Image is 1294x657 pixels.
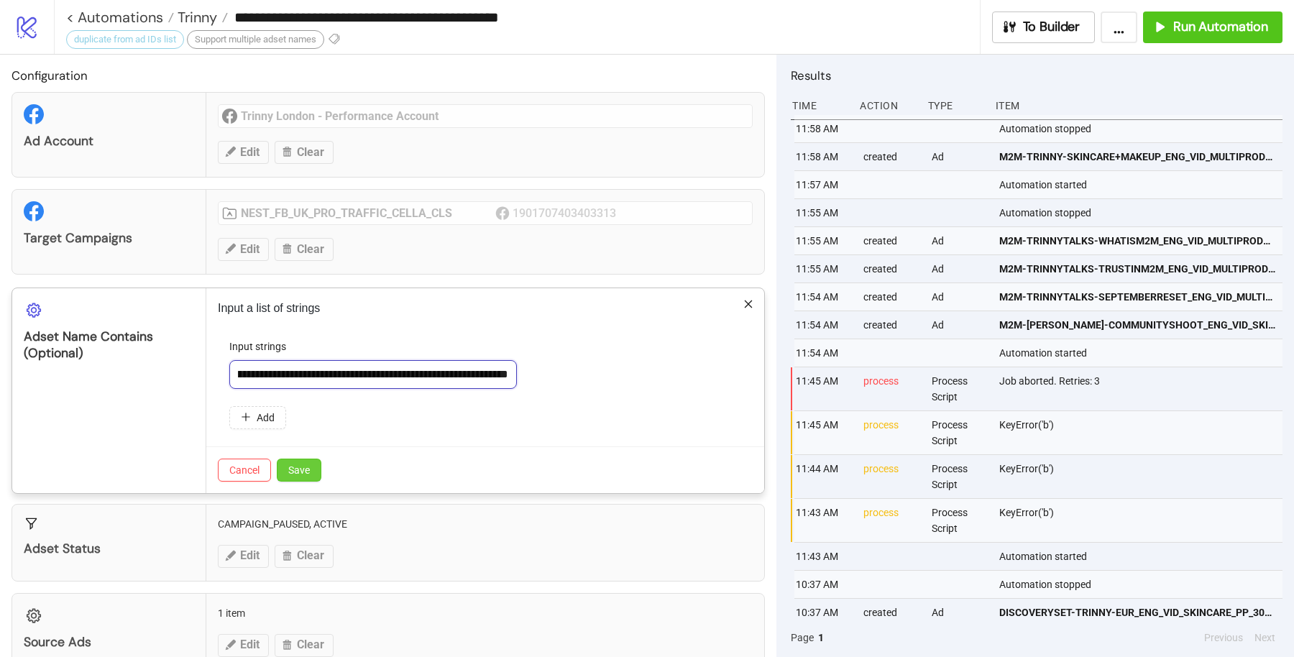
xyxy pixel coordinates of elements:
[24,328,194,362] div: Adset Name contains (optional)
[794,171,852,198] div: 11:57 AM
[791,66,1282,85] h2: Results
[229,406,286,429] button: Add
[998,199,1286,226] div: Automation stopped
[1173,19,1268,35] span: Run Automation
[930,311,988,339] div: Ad
[862,255,919,282] div: created
[930,599,988,626] div: Ad
[862,311,919,339] div: created
[998,455,1286,498] div: KeyError('b')
[862,499,919,542] div: process
[794,367,852,410] div: 11:45 AM
[999,311,1276,339] a: M2M-[PERSON_NAME]-COMMUNITYSHOOT_ENG_VID_SKINCARE_SP_04092025_CC_SC7_USP13_TL_
[998,499,1286,542] div: KeyError('b')
[998,339,1286,367] div: Automation started
[998,115,1286,142] div: Automation stopped
[998,543,1286,570] div: Automation started
[229,339,295,354] label: Input strings
[794,339,852,367] div: 11:54 AM
[999,317,1276,333] span: M2M-[PERSON_NAME]-COMMUNITYSHOOT_ENG_VID_SKINCARE_SP_04092025_CC_SC7_USP13_TL_
[814,630,828,645] button: 1
[174,8,217,27] span: Trinny
[927,92,984,119] div: Type
[999,599,1276,626] a: DISCOVERYSET-TRINNY-EUR_ENG_VID_SKINCARE_PP_30012025_CC_SC7_USP9_TL_
[930,411,988,454] div: Process Script
[999,227,1276,254] a: M2M-TRINNYTALKS-WHATISM2M_ENG_VID_MULTIPRODUCT_SP_04092025_CC_SC7_USP9_TL_
[277,459,321,482] button: Save
[794,543,852,570] div: 11:43 AM
[257,412,275,423] span: Add
[998,411,1286,454] div: KeyError('b')
[930,499,988,542] div: Process Script
[794,411,852,454] div: 11:45 AM
[930,143,988,170] div: Ad
[1143,12,1282,43] button: Run Automation
[794,255,852,282] div: 11:55 AM
[218,300,753,317] p: Input a list of strings
[998,571,1286,598] div: Automation stopped
[930,367,988,410] div: Process Script
[794,115,852,142] div: 11:58 AM
[12,66,765,85] h2: Configuration
[229,464,260,476] span: Cancel
[862,599,919,626] div: created
[862,411,919,454] div: process
[794,455,852,498] div: 11:44 AM
[999,143,1276,170] a: M2M-TRINNY-SKINCARE+MAKEUP_ENG_VID_MULTIPRODUCT_SP_15082025_CC_SC7_USP9_TL_
[743,299,753,309] span: close
[174,10,228,24] a: Trinny
[999,233,1276,249] span: M2M-TRINNYTALKS-WHATISM2M_ENG_VID_MULTIPRODUCT_SP_04092025_CC_SC7_USP9_TL_
[862,283,919,311] div: created
[998,171,1286,198] div: Automation started
[999,261,1276,277] span: M2M-TRINNYTALKS-TRUSTINM2M_ENG_VID_MULTIPRODUCT_SP_04092025_CC_SC7_USP9_TL_
[794,283,852,311] div: 11:54 AM
[794,227,852,254] div: 11:55 AM
[999,149,1276,165] span: M2M-TRINNY-SKINCARE+MAKEUP_ENG_VID_MULTIPRODUCT_SP_15082025_CC_SC7_USP9_TL_
[1101,12,1137,43] button: ...
[66,30,184,49] div: duplicate from ad IDs list
[999,283,1276,311] a: M2M-TRINNYTALKS-SEPTEMBERRESET_ENG_VID_MULTIPRODUCT_SP_04092025_CC_SC7_USP9_TL_
[288,464,310,476] span: Save
[241,412,251,422] span: plus
[791,630,814,645] span: Page
[794,143,852,170] div: 11:58 AM
[930,283,988,311] div: Ad
[1023,19,1080,35] span: To Builder
[930,455,988,498] div: Process Script
[930,255,988,282] div: Ad
[794,311,852,339] div: 11:54 AM
[794,599,852,626] div: 10:37 AM
[994,92,1282,119] div: Item
[794,499,852,542] div: 11:43 AM
[858,92,916,119] div: Action
[998,367,1286,410] div: Job aborted. Retries: 3
[794,571,852,598] div: 10:37 AM
[862,227,919,254] div: created
[1200,630,1247,645] button: Previous
[218,459,271,482] button: Cancel
[862,143,919,170] div: created
[992,12,1096,43] button: To Builder
[1250,630,1280,645] button: Next
[187,30,324,49] div: Support multiple adset names
[999,289,1276,305] span: M2M-TRINNYTALKS-SEPTEMBERRESET_ENG_VID_MULTIPRODUCT_SP_04092025_CC_SC7_USP9_TL_
[794,199,852,226] div: 11:55 AM
[930,227,988,254] div: Ad
[862,367,919,410] div: process
[791,92,848,119] div: Time
[999,255,1276,282] a: M2M-TRINNYTALKS-TRUSTINM2M_ENG_VID_MULTIPRODUCT_SP_04092025_CC_SC7_USP9_TL_
[66,10,174,24] a: < Automations
[862,455,919,498] div: process
[999,605,1276,620] span: DISCOVERYSET-TRINNY-EUR_ENG_VID_SKINCARE_PP_30012025_CC_SC7_USP9_TL_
